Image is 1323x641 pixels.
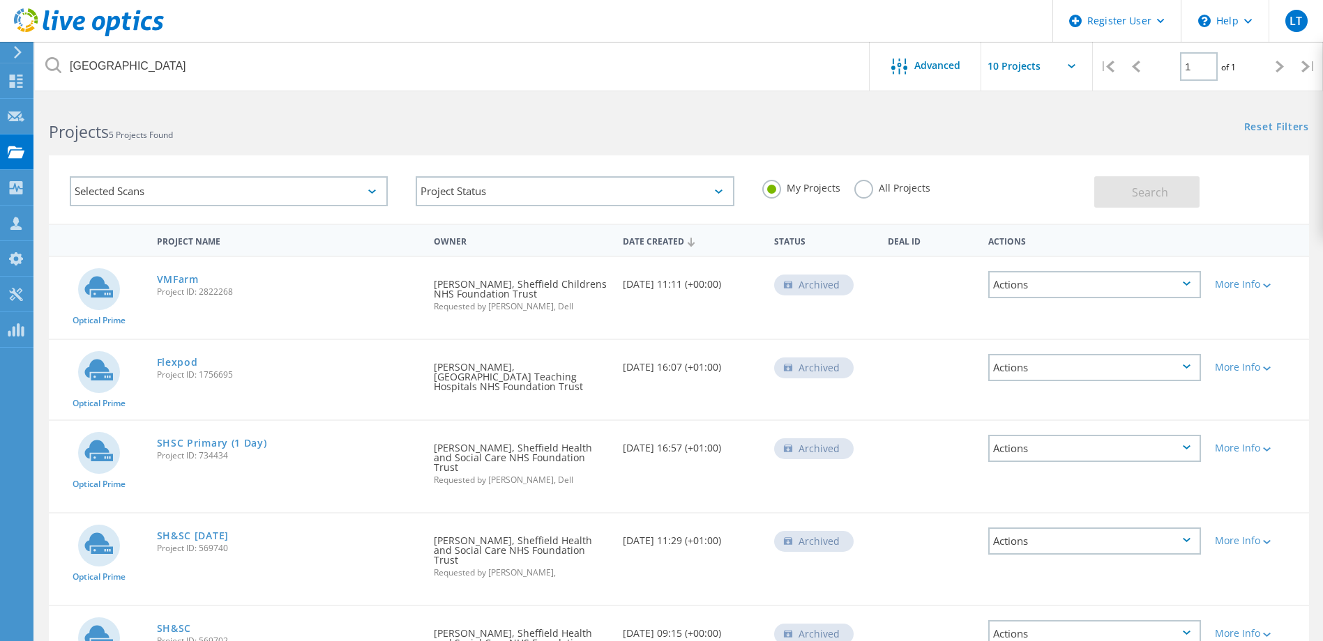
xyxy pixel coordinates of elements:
a: Flexpod [157,357,198,367]
span: Optical Prime [73,480,126,488]
span: Optical Prime [73,316,126,325]
span: Advanced [914,61,960,70]
div: Actions [988,527,1201,555]
div: More Info [1215,536,1302,546]
input: Search projects by name, owner, ID, company, etc [35,42,870,91]
div: [PERSON_NAME], Sheffield Health and Social Care NHS Foundation Trust [427,421,616,498]
div: [DATE] 11:11 (+00:00) [616,257,767,303]
span: Project ID: 569740 [157,544,421,553]
div: Project Name [150,227,428,253]
a: Live Optics Dashboard [14,29,164,39]
div: Archived [774,275,854,295]
a: VMFarm [157,275,199,284]
a: Reset Filters [1244,122,1309,134]
div: [PERSON_NAME], [GEOGRAPHIC_DATA] Teaching Hospitals NHS Foundation Trust [427,340,616,406]
div: Archived [774,531,854,552]
div: [PERSON_NAME], Sheffield Childrens NHS Foundation Trust [427,257,616,325]
div: Date Created [616,227,767,254]
a: SHSC Primary (1 Day) [157,438,267,448]
div: | [1093,42,1121,91]
div: [DATE] 11:29 (+01:00) [616,513,767,559]
span: Requested by [PERSON_NAME], Dell [434,476,609,484]
span: 5 Projects Found [109,129,173,141]
a: SH&SC [157,624,192,633]
div: [PERSON_NAME], Sheffield Health and Social Care NHS Foundation Trust [427,513,616,591]
div: More Info [1215,362,1302,372]
div: [DATE] 16:57 (+01:00) [616,421,767,467]
div: Actions [988,271,1201,298]
div: More Info [1215,628,1302,638]
b: Projects [49,121,109,143]
div: Actions [981,227,1208,253]
div: Status [767,227,881,253]
svg: \n [1198,15,1211,27]
div: Deal Id [881,227,982,253]
span: of 1 [1221,61,1236,73]
label: My Projects [762,180,840,193]
div: | [1294,42,1323,91]
a: SH&SC [DATE] [157,531,229,541]
div: [DATE] 16:07 (+01:00) [616,340,767,386]
div: Selected Scans [70,176,388,206]
div: Actions [988,354,1201,381]
span: Project ID: 734434 [157,451,421,460]
div: More Info [1215,443,1302,453]
span: Requested by [PERSON_NAME], Dell [434,302,609,311]
div: Owner [427,227,616,253]
button: Search [1094,176,1200,208]
span: Project ID: 2822268 [157,288,421,296]
span: Requested by [PERSON_NAME], [434,569,609,577]
span: Project ID: 1756695 [157,371,421,379]
span: Optical Prime [73,399,126,408]
div: Actions [988,435,1201,462]
span: Search [1132,185,1168,200]
div: Archived [774,357,854,378]
span: Optical Prime [73,573,126,581]
div: More Info [1215,279,1302,289]
label: All Projects [854,180,930,193]
div: Archived [774,438,854,459]
div: Project Status [416,176,734,206]
span: LT [1290,15,1302,26]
